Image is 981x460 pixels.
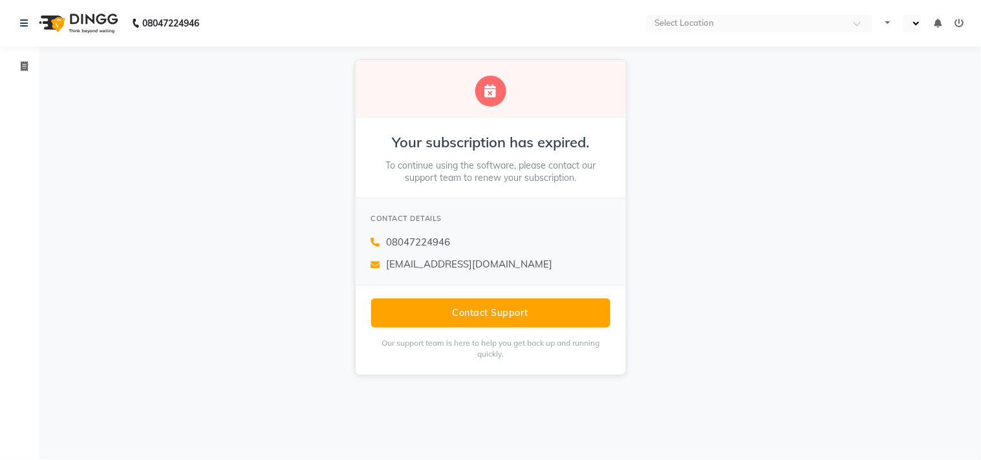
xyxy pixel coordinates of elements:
[33,5,122,41] img: logo
[387,257,553,272] span: [EMAIL_ADDRESS][DOMAIN_NAME]
[142,5,199,41] b: 08047224946
[371,133,610,152] h2: Your subscription has expired.
[371,338,610,360] p: Our support team is here to help you get back up and running quickly.
[387,235,451,250] span: 08047224946
[371,160,610,185] p: To continue using the software, please contact our support team to renew your subscription.
[371,298,610,328] button: Contact Support
[371,214,442,223] span: CONTACT DETAILS
[655,17,715,30] div: Select Location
